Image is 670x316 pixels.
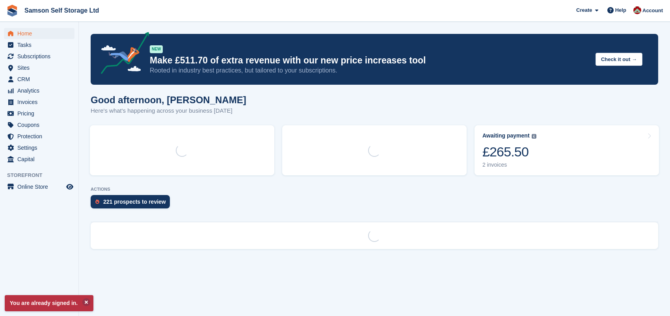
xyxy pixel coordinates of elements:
[150,66,589,75] p: Rooted in industry best practices, but tailored to your subscriptions.
[532,134,536,139] img: icon-info-grey-7440780725fd019a000dd9b08b2336e03edf1995a4989e88bcd33f0948082b44.svg
[4,181,74,192] a: menu
[17,51,65,62] span: Subscriptions
[150,45,163,53] div: NEW
[17,154,65,165] span: Capital
[642,7,663,15] span: Account
[17,142,65,153] span: Settings
[482,162,536,168] div: 2 invoices
[4,142,74,153] a: menu
[91,195,174,212] a: 221 prospects to review
[633,6,641,14] img: Ian
[95,199,99,204] img: prospect-51fa495bee0391a8d652442698ab0144808aea92771e9ea1ae160a38d050c398.svg
[65,182,74,191] a: Preview store
[103,199,166,205] div: 221 prospects to review
[17,108,65,119] span: Pricing
[17,131,65,142] span: Protection
[17,28,65,39] span: Home
[4,97,74,108] a: menu
[4,39,74,50] a: menu
[615,6,626,14] span: Help
[17,74,65,85] span: CRM
[482,144,536,160] div: £265.50
[475,125,659,175] a: Awaiting payment £265.50 2 invoices
[4,28,74,39] a: menu
[91,95,246,105] h1: Good afternoon, [PERSON_NAME]
[4,154,74,165] a: menu
[91,106,246,115] p: Here's what's happening across your business [DATE]
[5,295,93,311] p: You are already signed in.
[4,131,74,142] a: menu
[17,181,65,192] span: Online Store
[4,74,74,85] a: menu
[6,5,18,17] img: stora-icon-8386f47178a22dfd0bd8f6a31ec36ba5ce8667c1dd55bd0f319d3a0aa187defe.svg
[596,53,642,66] button: Check it out →
[17,97,65,108] span: Invoices
[4,51,74,62] a: menu
[576,6,592,14] span: Create
[21,4,102,17] a: Samson Self Storage Ltd
[91,187,658,192] p: ACTIONS
[482,132,530,139] div: Awaiting payment
[7,171,78,179] span: Storefront
[4,119,74,130] a: menu
[17,85,65,96] span: Analytics
[4,62,74,73] a: menu
[17,62,65,73] span: Sites
[94,32,149,77] img: price-adjustments-announcement-icon-8257ccfd72463d97f412b2fc003d46551f7dbcb40ab6d574587a9cd5c0d94...
[17,119,65,130] span: Coupons
[4,85,74,96] a: menu
[4,108,74,119] a: menu
[17,39,65,50] span: Tasks
[150,55,589,66] p: Make £511.70 of extra revenue with our new price increases tool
